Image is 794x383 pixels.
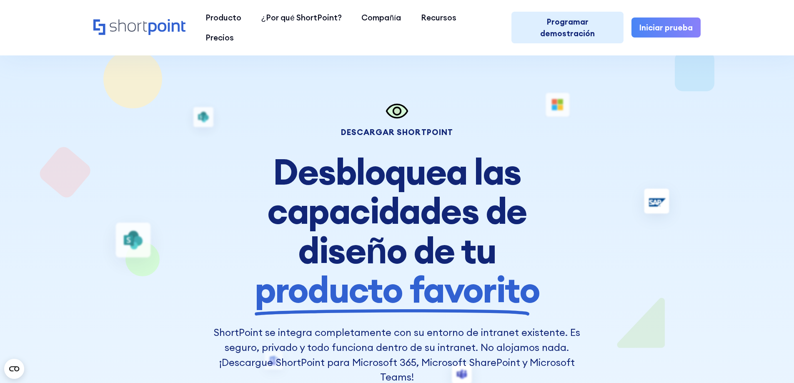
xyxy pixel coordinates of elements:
a: Hogar [93,19,185,36]
button: Open CMP widget [4,359,24,379]
a: ¿Por qué ShortPoint? [251,8,352,28]
font: Programar demostración [540,17,595,39]
a: Producto [195,8,251,28]
font: Compañía [361,13,401,23]
font: Iniciar prueba [639,23,693,33]
font: Desbloquea las capacidades de diseño de tu [267,149,526,273]
font: ShortPoint se integra completamente con su entorno de intranet existente. Es seguro, privado y to... [213,326,580,383]
font: Recursos [421,13,456,23]
a: Precios [195,28,244,48]
font: Precios [205,33,234,43]
font: Descargar Shortpoint [341,127,453,137]
font: producto favorito [255,267,539,312]
font: Producto [205,13,241,23]
a: Compañía [352,8,411,28]
a: Iniciar prueba [631,18,701,38]
font: ¿Por qué ShortPoint? [261,13,342,23]
a: Recursos [411,8,466,28]
a: Programar demostración [511,12,624,43]
iframe: Widget de chat [644,286,794,383]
